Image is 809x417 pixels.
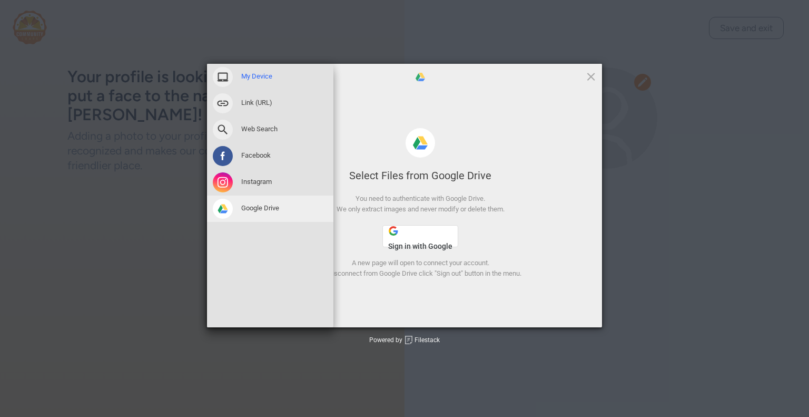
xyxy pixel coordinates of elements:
span: Instagram [241,177,272,187]
span: Google Drive [415,71,426,83]
span: Web Search [241,124,278,134]
div: Web Search [207,117,333,143]
div: Facebook [207,143,333,169]
div: My Device [207,64,333,90]
span: My Device [241,72,272,81]
span: Google Drive [241,203,279,213]
span: Link (URL) [241,98,272,108]
span: Facebook [241,151,271,160]
div: Link (URL) [207,90,333,117]
span: Click here or hit ESC to close picker [585,71,597,82]
div: Google Drive [207,196,333,222]
div: Instagram [207,169,333,196]
div: Powered by Filestack [369,336,440,345]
